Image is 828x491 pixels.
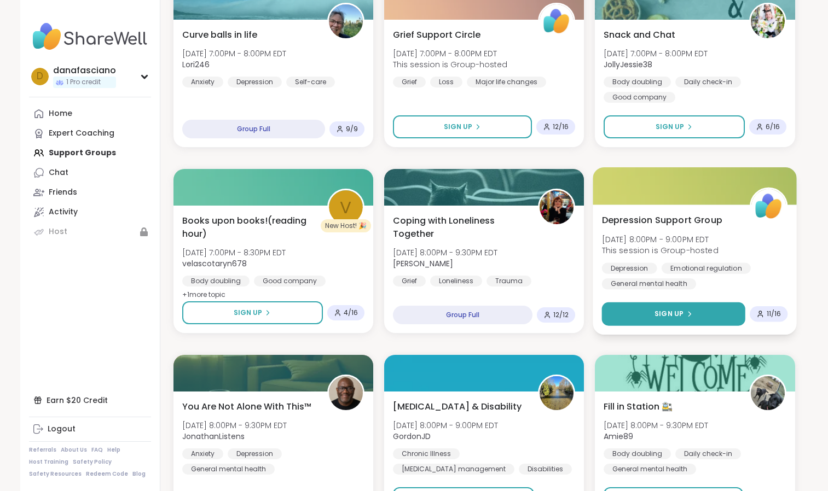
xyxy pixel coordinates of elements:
[393,258,453,269] b: [PERSON_NAME]
[430,77,462,87] div: Loss
[321,219,371,232] div: New Host! 🎉
[182,214,315,241] span: Books upon books!(reading hour)
[286,77,335,87] div: Self-care
[393,400,522,413] span: [MEDICAL_DATA] & Disability
[53,65,116,77] div: danafasciano
[553,311,569,319] span: 12 / 12
[393,59,507,70] span: This session is Group-hosted
[393,247,497,258] span: [DATE] 8:00PM - 9:30PM EDT
[182,276,250,287] div: Body doubling
[430,276,482,287] div: Loneliness
[29,419,151,439] a: Logout
[604,59,652,70] b: JollyJessie38
[604,420,708,431] span: [DATE] 8:00PM - 9:30PM EDT
[675,448,741,459] div: Daily check-in
[182,464,275,475] div: General mental health
[393,214,526,241] span: Coping with Loneliness Together
[393,115,532,138] button: Sign Up
[604,28,675,42] span: Snack and Chat
[182,48,286,59] span: [DATE] 7:00PM - 8:00PM EDT
[49,207,78,218] div: Activity
[604,464,696,475] div: General mental health
[37,69,43,84] span: d
[602,302,745,326] button: Sign Up
[602,233,719,244] span: [DATE] 8:00PM - 9:00PM EDT
[329,376,363,410] img: JonathanListens
[61,446,87,454] a: About Us
[751,4,785,38] img: JollyJessie38
[444,122,472,132] span: Sign Up
[49,167,68,178] div: Chat
[602,245,719,256] span: This session is Group-hosted
[49,128,114,139] div: Expert Coaching
[393,28,480,42] span: Grief Support Circle
[132,470,146,478] a: Blog
[66,78,101,87] span: 1 Pro credit
[604,48,708,59] span: [DATE] 7:00PM - 8:00PM EDT
[29,390,151,410] div: Earn $20 Credit
[393,77,426,87] div: Grief
[182,301,323,324] button: Sign Up
[767,309,781,318] span: 11 / 16
[29,17,151,56] img: ShareWell Nav Logo
[329,4,363,38] img: Lori246
[49,226,67,237] div: Host
[393,420,498,431] span: [DATE] 8:00PM - 9:00PM EDT
[107,446,120,454] a: Help
[540,4,574,38] img: ShareWell
[182,258,247,269] b: velascotaryn678
[602,278,696,289] div: General mental health
[228,77,282,87] div: Depression
[655,309,684,319] span: Sign Up
[604,115,744,138] button: Sign Up
[602,262,657,273] div: Depression
[182,120,325,138] div: Group Full
[29,163,151,183] a: Chat
[346,125,358,133] span: 9 / 9
[29,470,82,478] a: Safety Resources
[29,458,68,466] a: Host Training
[393,448,460,459] div: Chronic Illness
[182,77,223,87] div: Anxiety
[393,464,514,475] div: [MEDICAL_DATA] management
[393,276,426,287] div: Grief
[182,448,223,459] div: Anxiety
[540,376,574,410] img: GordonJD
[752,189,786,224] img: ShareWell
[662,262,751,273] div: Emotional regulation
[393,48,507,59] span: [DATE] 7:00PM - 8:00PM EDT
[393,431,431,442] b: GordonJD
[393,306,532,324] div: Group Full
[182,420,287,431] span: [DATE] 8:00PM - 9:30PM EDT
[604,77,671,87] div: Body doubling
[182,431,245,442] b: JonathanListens
[487,276,531,287] div: Trauma
[234,308,262,318] span: Sign Up
[228,448,282,459] div: Depression
[344,308,358,317] span: 4 / 16
[29,124,151,143] a: Expert Coaching
[48,424,76,435] div: Logout
[604,92,675,103] div: Good company
[49,187,77,198] div: Friends
[29,104,151,124] a: Home
[751,376,785,410] img: Amie89
[254,276,326,287] div: Good company
[86,470,128,478] a: Redeem Code
[604,448,671,459] div: Body doubling
[340,195,351,220] span: v
[553,122,569,131] span: 12 / 16
[182,400,311,413] span: You Are Not Alone With This™
[29,446,56,454] a: Referrals
[604,400,673,413] span: Fill in Station 🚉
[29,183,151,202] a: Friends
[182,59,210,70] b: Lori246
[73,458,112,466] a: Safety Policy
[49,108,72,119] div: Home
[604,431,633,442] b: Amie89
[182,28,257,42] span: Curve balls in life
[675,77,741,87] div: Daily check-in
[29,202,151,222] a: Activity
[29,222,151,242] a: Host
[467,77,546,87] div: Major life changes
